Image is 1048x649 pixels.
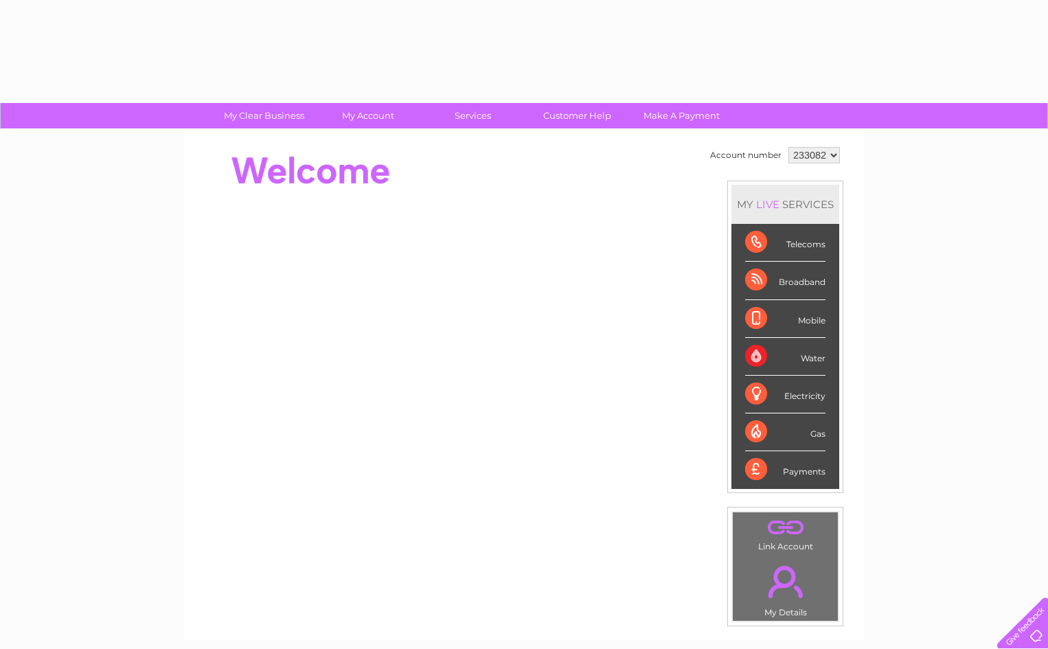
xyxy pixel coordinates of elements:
[736,558,834,606] a: .
[312,103,425,128] a: My Account
[745,413,825,451] div: Gas
[521,103,634,128] a: Customer Help
[745,376,825,413] div: Electricity
[732,554,839,622] td: My Details
[207,103,321,128] a: My Clear Business
[745,300,825,338] div: Mobile
[625,103,738,128] a: Make A Payment
[745,262,825,299] div: Broadband
[731,185,839,224] div: MY SERVICES
[745,451,825,488] div: Payments
[753,198,782,211] div: LIVE
[745,224,825,262] div: Telecoms
[745,338,825,376] div: Water
[416,103,529,128] a: Services
[732,512,839,555] td: Link Account
[707,144,785,167] td: Account number
[736,516,834,540] a: .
